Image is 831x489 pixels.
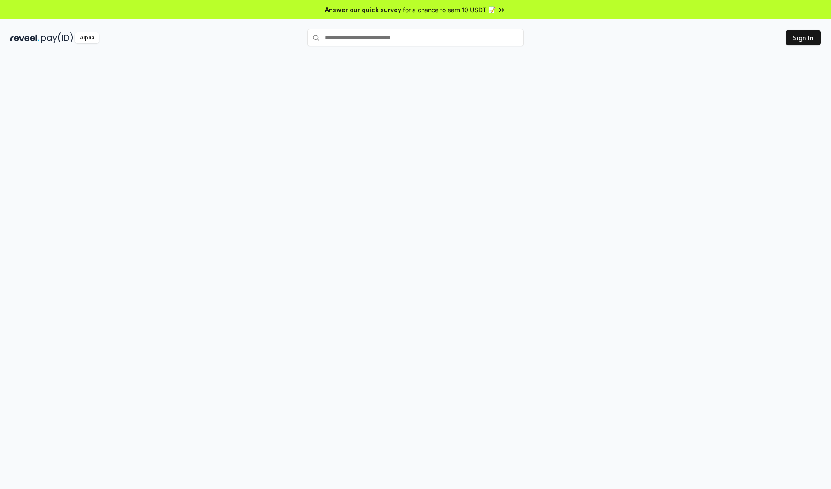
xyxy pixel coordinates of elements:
img: pay_id [41,32,73,43]
span: Answer our quick survey [325,5,401,14]
span: for a chance to earn 10 USDT 📝 [403,5,496,14]
img: reveel_dark [10,32,39,43]
button: Sign In [786,30,821,45]
div: Alpha [75,32,99,43]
